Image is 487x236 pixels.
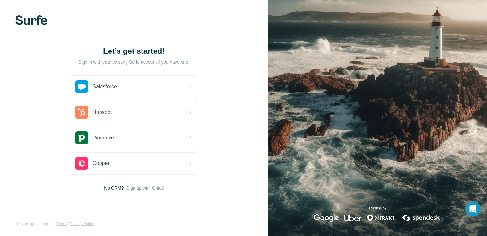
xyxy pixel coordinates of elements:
[93,160,109,167] span: Copper
[465,201,481,217] div: Open Intercom Messenger
[75,157,88,170] img: copper's logo
[75,131,88,144] img: pipedrive's logo
[75,106,88,119] img: hubspot's logo
[369,205,386,211] p: Trusted by
[70,222,94,226] a: Privacy Policy
[126,185,164,191] button: Sign up with Gmail
[314,214,339,222] img: google's logo
[15,221,94,227] span: By signing up, I agree to &
[367,214,396,222] img: mirakl's logo
[78,59,190,65] p: Sign in with your existing Surfe account if you have one.
[93,134,114,142] span: Pipedrive
[104,185,124,191] span: No CRM?
[75,80,88,93] img: salesforce's logo
[344,214,361,222] img: uber's logo
[57,222,67,226] a: Terms
[15,15,47,25] img: Surfe's logo
[93,83,117,90] span: Salesforce
[70,46,198,56] h1: Let’s get started!
[401,214,441,222] img: spendesk's logo
[93,108,112,116] span: Hubspot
